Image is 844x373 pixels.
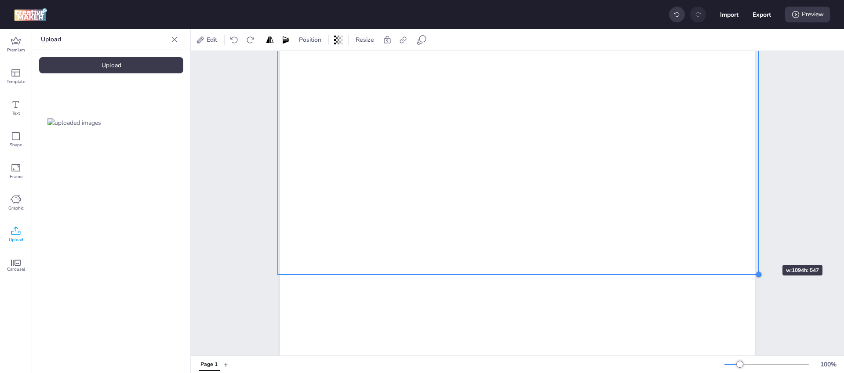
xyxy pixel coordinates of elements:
[7,266,25,273] span: Carousel
[10,173,22,180] span: Frame
[8,205,24,212] span: Graphic
[720,5,738,24] button: Import
[10,141,22,148] span: Shape
[782,265,822,275] div: w: 1094 h: 547
[200,361,218,369] div: Page 1
[194,357,224,372] div: Tabs
[354,35,376,44] span: Resize
[785,7,830,22] div: Preview
[753,5,771,24] button: Export
[9,236,23,243] span: Upload
[47,118,101,127] img: uploaded images
[818,360,839,369] div: 100 %
[7,78,25,85] span: Template
[297,35,323,44] span: Position
[39,57,183,73] div: Upload
[14,8,47,21] img: logo Creative Maker
[205,35,219,44] span: Edit
[12,110,20,117] span: Text
[7,47,25,54] span: Premium
[224,357,228,372] button: +
[41,29,167,50] p: Upload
